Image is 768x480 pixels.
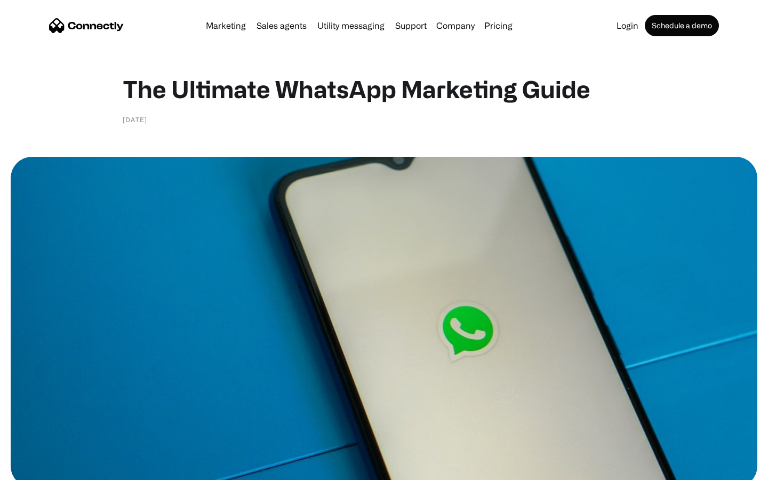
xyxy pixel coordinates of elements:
[252,21,311,30] a: Sales agents
[202,21,250,30] a: Marketing
[391,21,431,30] a: Support
[645,15,719,36] a: Schedule a demo
[11,461,64,476] aside: Language selected: English
[21,461,64,476] ul: Language list
[612,21,643,30] a: Login
[436,18,475,33] div: Company
[123,75,645,103] h1: The Ultimate WhatsApp Marketing Guide
[480,21,517,30] a: Pricing
[313,21,389,30] a: Utility messaging
[123,114,147,125] div: [DATE]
